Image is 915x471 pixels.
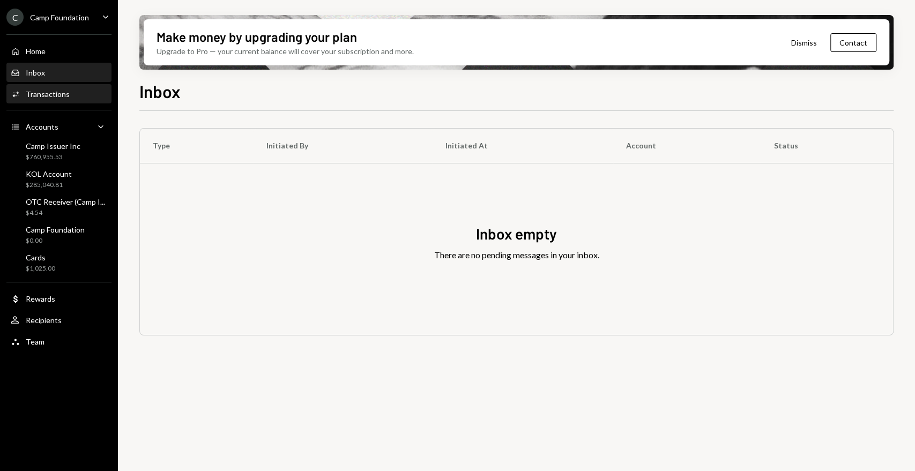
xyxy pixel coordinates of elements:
th: Type [140,129,254,163]
div: Inbox [26,68,45,77]
h1: Inbox [139,80,181,102]
th: Account [613,129,761,163]
a: Accounts [6,117,111,136]
div: Cards [26,253,55,262]
div: Camp Issuer Inc [26,141,80,151]
a: OTC Receiver (Camp I...$4.54 [6,194,111,220]
div: $1,025.00 [26,264,55,273]
a: Inbox [6,63,111,82]
th: Initiated By [254,129,433,163]
a: Rewards [6,289,111,308]
th: Status [761,129,893,163]
a: Recipients [6,310,111,330]
div: KOL Account [26,169,72,178]
a: KOL Account$285,040.81 [6,166,111,192]
div: OTC Receiver (Camp I... [26,197,105,206]
a: Team [6,332,111,351]
a: Camp Issuer Inc$760,955.53 [6,138,111,164]
div: Home [26,47,46,56]
div: $4.54 [26,208,105,218]
div: Camp Foundation [30,13,89,22]
div: $760,955.53 [26,153,80,162]
a: Home [6,41,111,61]
div: Upgrade to Pro — your current balance will cover your subscription and more. [157,46,414,57]
button: Dismiss [778,30,830,55]
div: Rewards [26,294,55,303]
div: There are no pending messages in your inbox. [434,249,599,261]
a: Transactions [6,84,111,103]
div: Team [26,337,44,346]
a: Camp Foundation$0.00 [6,222,111,248]
div: Accounts [26,122,58,131]
div: Make money by upgrading your plan [157,28,357,46]
div: C [6,9,24,26]
a: Cards$1,025.00 [6,250,111,275]
div: Transactions [26,89,70,99]
div: $0.00 [26,236,85,245]
button: Contact [830,33,876,52]
div: Inbox empty [476,223,557,244]
div: Camp Foundation [26,225,85,234]
th: Initiated At [433,129,613,163]
div: $285,040.81 [26,181,72,190]
div: Recipients [26,316,62,325]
